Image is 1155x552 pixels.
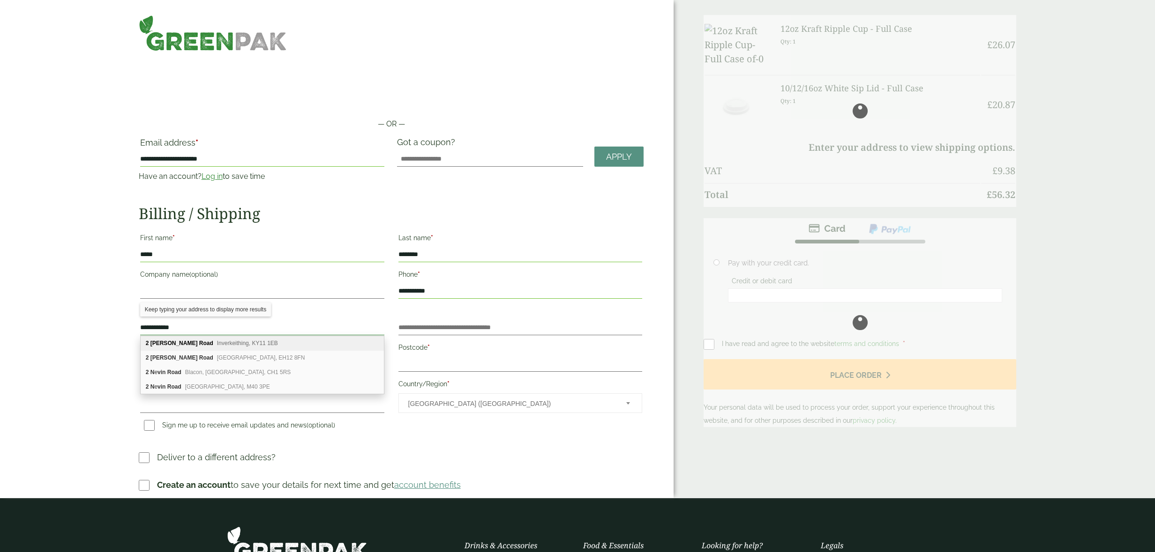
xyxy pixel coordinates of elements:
p: to save your details for next time and get [157,478,461,491]
label: Last name [398,231,643,247]
p: — OR — [139,118,644,130]
span: [GEOGRAPHIC_DATA], M40 3PE [185,383,270,390]
label: Got a coupon? [397,137,459,152]
span: Blacon, [GEOGRAPHIC_DATA], CH1 5RS [185,369,291,375]
b: 2 [146,369,149,375]
b: Road [167,383,181,390]
a: Apply [594,147,644,167]
div: 2 Niven Road [141,336,384,351]
span: (optional) [189,271,218,278]
div: Keep typing your address to display more results [140,302,271,316]
img: GreenPak Supplies [139,15,287,51]
b: [PERSON_NAME] [150,340,198,346]
b: [PERSON_NAME] [150,354,198,361]
span: Apply [606,152,632,162]
p: Have an account? to save time [139,171,386,182]
b: 2 [146,340,149,346]
b: vin [157,369,165,375]
abbr: required [431,234,433,242]
label: Email address [140,139,384,152]
span: (optional) [307,421,335,429]
abbr: required [418,271,420,278]
label: Country/Region [398,377,643,393]
div: 2 Nevin Road [141,380,384,394]
span: Inverkeithing, KY11 1EB [217,340,278,346]
a: account benefits [394,480,461,490]
input: Sign me up to receive email updates and news(optional) [144,420,155,431]
b: Road [199,354,213,361]
b: vin [157,383,165,390]
strong: Create an account [157,480,231,490]
b: Road [167,369,181,375]
abbr: required [172,234,175,242]
span: United Kingdom (UK) [408,394,614,413]
label: Sign me up to receive email updates and news [140,421,339,432]
abbr: required [195,138,198,147]
span: Country/Region [398,393,643,413]
b: 2 [146,354,149,361]
div: 2 Niven Road [141,351,384,365]
abbr: required [447,380,450,388]
p: Deliver to a different address? [157,451,276,464]
iframe: Secure payment button frame [139,88,644,107]
abbr: required [427,344,430,351]
b: N [150,369,155,375]
b: N [150,383,155,390]
label: First name [140,231,384,247]
a: Log in [202,172,223,181]
label: Phone [398,268,643,284]
b: Road [199,340,213,346]
label: Postcode [398,341,643,357]
label: Company name [140,268,384,284]
div: 2 Nevin Road [141,365,384,380]
h2: Billing / Shipping [139,205,644,222]
span: [GEOGRAPHIC_DATA], EH12 8FN [217,354,305,361]
b: 2 [146,383,149,390]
